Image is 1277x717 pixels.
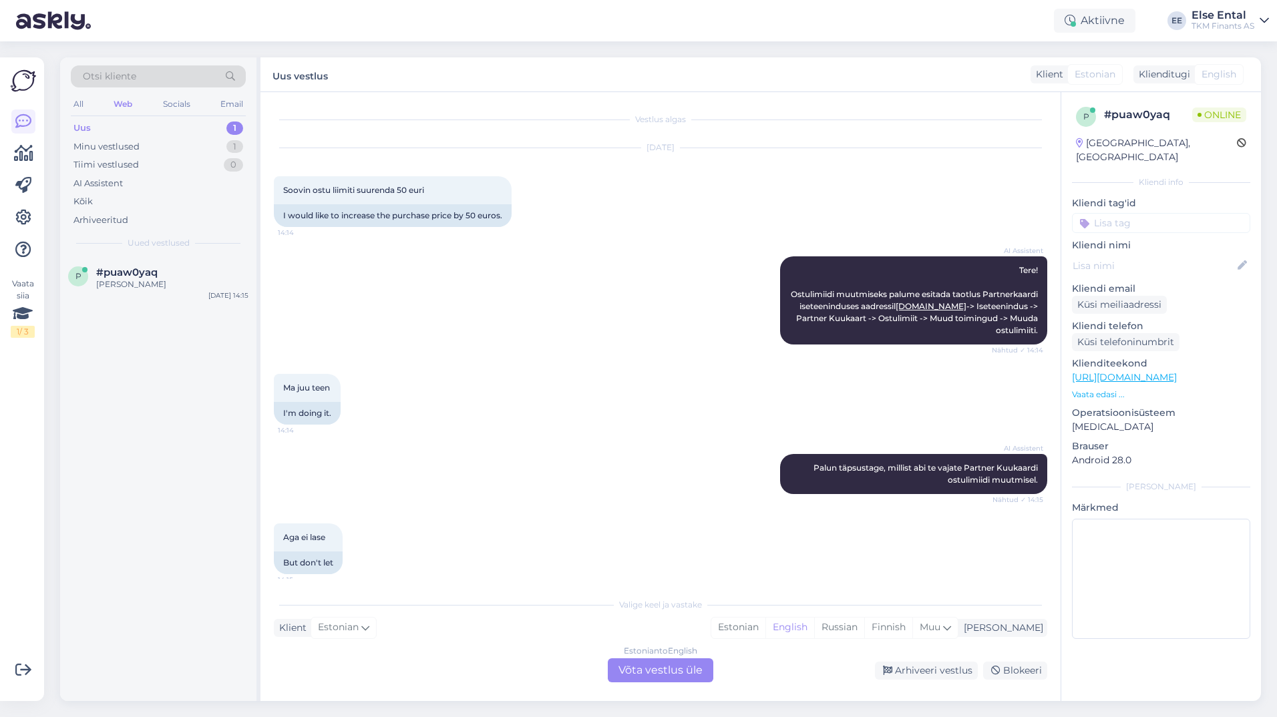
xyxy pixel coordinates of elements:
div: Tiimi vestlused [73,158,139,172]
div: [GEOGRAPHIC_DATA], [GEOGRAPHIC_DATA] [1076,136,1237,164]
img: Askly Logo [11,68,36,93]
div: [PERSON_NAME] [1072,481,1250,493]
p: Vaata edasi ... [1072,389,1250,401]
span: Palun täpsustage, millist abi te vajate Partner Kuukaardi ostulimiidi muutmisel. [813,463,1040,485]
div: [PERSON_NAME] [96,278,248,290]
span: 14:15 [278,575,328,585]
span: p [75,271,81,281]
label: Uus vestlus [272,65,328,83]
div: Web [111,95,135,113]
p: Kliendi tag'id [1072,196,1250,210]
div: Uus [73,122,91,135]
div: [DATE] 14:15 [208,290,248,300]
span: Nähtud ✓ 14:14 [992,345,1043,355]
div: Arhiveeritud [73,214,128,227]
p: Märkmed [1072,501,1250,515]
span: Uued vestlused [128,237,190,249]
span: Estonian [318,620,359,635]
span: Estonian [1075,67,1115,81]
p: Kliendi email [1072,282,1250,296]
span: Aga ei lase [283,532,325,542]
input: Lisa nimi [1073,258,1235,273]
div: Socials [160,95,193,113]
div: TKM Finants AS [1192,21,1254,31]
div: Kõik [73,195,93,208]
div: Estonian [711,618,765,638]
span: 14:14 [278,425,328,435]
div: All [71,95,86,113]
p: [MEDICAL_DATA] [1072,420,1250,434]
p: Brauser [1072,439,1250,453]
div: Võta vestlus üle [608,658,713,682]
span: AI Assistent [993,443,1043,453]
span: p [1083,111,1089,122]
div: 1 [226,122,243,135]
div: # puaw0yaq [1104,107,1192,123]
div: AI Assistent [73,177,123,190]
div: Finnish [864,618,912,638]
div: Email [218,95,246,113]
p: Kliendi nimi [1072,238,1250,252]
div: Valige keel ja vastake [274,599,1047,611]
span: Soovin ostu liimiti suurenda 50 euri [283,185,424,195]
p: Kliendi telefon [1072,319,1250,333]
input: Lisa tag [1072,213,1250,233]
span: Muu [920,621,940,633]
div: Aktiivne [1054,9,1135,33]
span: AI Assistent [993,246,1043,256]
div: Else Ental [1192,10,1254,21]
div: Klienditugi [1133,67,1190,81]
span: 14:14 [278,228,328,238]
a: Else EntalTKM Finants AS [1192,10,1269,31]
div: Estonian to English [624,645,697,657]
div: Küsi telefoninumbrit [1072,333,1179,351]
span: Online [1192,107,1246,122]
div: Küsi meiliaadressi [1072,296,1167,314]
div: Arhiveeri vestlus [875,662,978,680]
div: Minu vestlused [73,140,140,154]
div: [PERSON_NAME] [958,621,1043,635]
span: Otsi kliente [83,69,136,83]
div: 0 [224,158,243,172]
span: Nähtud ✓ 14:15 [992,495,1043,505]
div: Klient [274,621,307,635]
div: EE [1167,11,1186,30]
div: Blokeeri [983,662,1047,680]
div: Kliendi info [1072,176,1250,188]
p: Klienditeekond [1072,356,1250,371]
div: [DATE] [274,142,1047,154]
div: Vaata siia [11,278,35,338]
a: [URL][DOMAIN_NAME] [1072,371,1177,383]
div: Russian [814,618,864,638]
p: Android 28.0 [1072,453,1250,467]
span: #puaw0yaq [96,266,158,278]
span: Ma juu teen [283,383,330,393]
div: I'm doing it. [274,402,341,425]
div: 1 / 3 [11,326,35,338]
div: Klient [1031,67,1063,81]
div: But don't let [274,551,343,574]
div: 1 [226,140,243,154]
span: English [1202,67,1236,81]
a: [DOMAIN_NAME] [896,301,966,311]
div: Vestlus algas [274,113,1047,126]
div: I would like to increase the purchase price by 50 euros. [274,204,512,227]
p: Operatsioonisüsteem [1072,406,1250,420]
div: English [765,618,814,638]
